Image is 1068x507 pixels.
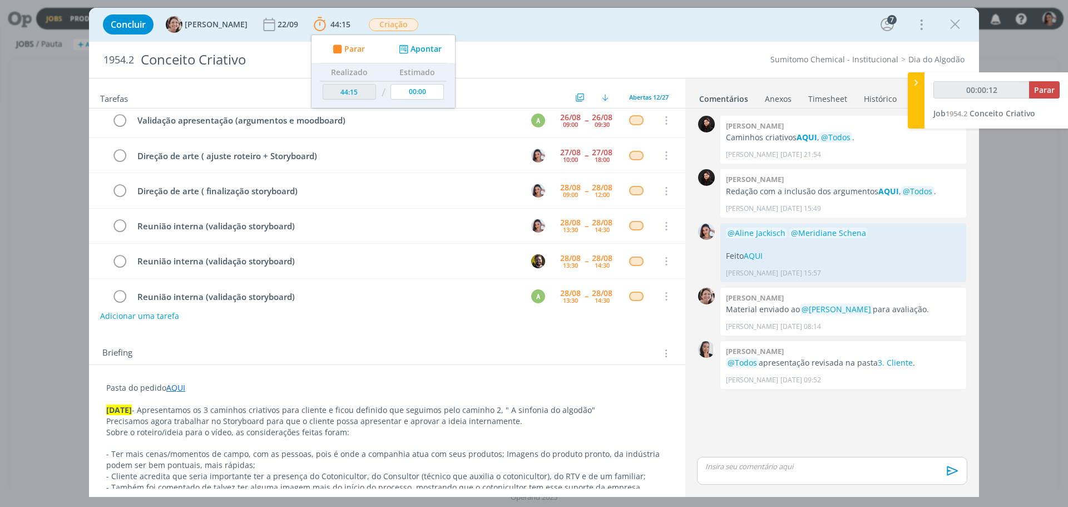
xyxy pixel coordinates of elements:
button: N [530,147,546,164]
b: [PERSON_NAME] [726,174,784,184]
img: N [531,149,545,163]
span: Criação [369,18,418,31]
img: C [531,254,545,268]
button: Criação [368,18,419,32]
div: 09:00 [563,191,578,198]
button: 7 [878,16,896,33]
p: Redação com a inclusão dos argumentos , . [726,186,961,197]
button: 44:15 [311,16,353,33]
div: Reunião interna (validação storyboard) [132,254,521,268]
a: 3. Cliente [878,357,913,368]
p: Feito [726,250,961,262]
p: [PERSON_NAME] [726,204,778,214]
div: 13:30 [563,262,578,268]
img: N [531,184,545,198]
div: 28/08 [592,289,612,297]
div: Validação apresentação (argumentos e moodboard) [132,114,521,127]
b: [PERSON_NAME] [726,346,784,356]
p: Material enviado ao para avaliação. [726,304,961,315]
p: Precisamos agora trabalhar no Storyboard para que o cliente possa apresentar e aprovar a ideia in... [106,416,668,427]
img: N [531,219,545,233]
button: Adicionar uma tarefa [100,306,180,326]
div: 27/08 [560,149,581,156]
span: [PERSON_NAME] [185,21,248,28]
div: 26/08 [560,114,581,121]
span: -- [585,257,588,265]
span: Briefing [102,346,132,361]
a: Comentários [699,88,749,105]
div: 14:30 [595,262,610,268]
th: Realizado [320,63,379,81]
img: A [166,16,182,33]
span: Conceito Criativo [970,108,1035,119]
img: arrow-down.svg [602,94,609,101]
span: Concluir [111,20,146,29]
div: Direção de arte ( ajuste roteiro + Storyboard) [132,149,521,163]
img: A [698,288,715,304]
span: -- [585,292,588,300]
button: Parar [329,43,365,55]
div: 28/08 [560,254,581,262]
button: N [530,183,546,199]
p: [PERSON_NAME] [726,268,778,278]
div: 14:30 [595,297,610,303]
div: 13:30 [563,297,578,303]
div: Direção de arte ( finalização storyboard) [132,184,521,198]
div: 22/09 [278,21,300,28]
th: Estimado [388,63,447,81]
div: 28/08 [592,254,612,262]
span: [DATE] 09:52 [780,375,821,385]
p: [PERSON_NAME] [726,150,778,160]
b: [PERSON_NAME] [726,121,784,131]
div: 26/08 [592,114,612,121]
a: Timesheet [808,88,848,105]
button: C [530,253,546,269]
div: Reunião interna (validação storyboard) [132,290,521,304]
span: -- [585,187,588,195]
div: Reunião interna (validação storyboard) [132,219,521,233]
div: 28/08 [560,289,581,297]
img: L [698,169,715,186]
p: [PERSON_NAME] [726,322,778,332]
div: 09:00 [563,121,578,127]
a: AQUI [797,132,817,142]
div: 28/08 [560,184,581,191]
span: [DATE] 08:14 [780,322,821,332]
span: -- [585,116,588,124]
span: -- [585,151,588,159]
button: Concluir [103,14,154,35]
span: @[PERSON_NAME] [802,304,871,314]
button: N [530,218,546,234]
span: 1954.2 [946,109,967,119]
a: Dia do Algodão [908,54,965,65]
a: AQUI [878,186,899,196]
div: 14:30 [595,227,610,233]
button: Apontar [396,43,442,55]
span: Abertas 12/27 [629,93,669,101]
ul: 44:15 [311,35,456,109]
div: 12:00 [595,191,610,198]
img: C [698,341,715,358]
span: @Meridiane Schena [791,228,866,238]
div: 18:00 [595,156,610,163]
a: Job1954.2Conceito Criativo [933,108,1035,119]
span: Tarefas [100,91,128,104]
img: N [698,223,715,240]
span: [DATE] 15:57 [780,268,821,278]
a: Histórico [863,88,897,105]
img: L [698,116,715,132]
div: dialog [89,8,979,497]
div: 28/08 [592,219,612,227]
p: Sobre o roteiro/ideia para o vídeo, as considerações feitas foram: [106,427,668,438]
div: 28/08 [560,219,581,227]
p: - Apresentamos os 3 caminhos criativos para cliente e ficou definido que seguimos pelo caminho 2,... [106,405,668,416]
p: - Cliente acredita que seria importante ter a presença do Cotonicultor, do Consultor (técnico que... [106,471,668,482]
div: 10:00 [563,156,578,163]
a: AQUI [744,250,763,261]
b: [PERSON_NAME] [726,293,784,303]
span: @Aline Jackisch [728,228,785,238]
span: 44:15 [330,19,350,29]
strong: [DATE] [106,405,132,415]
td: / [379,81,388,104]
